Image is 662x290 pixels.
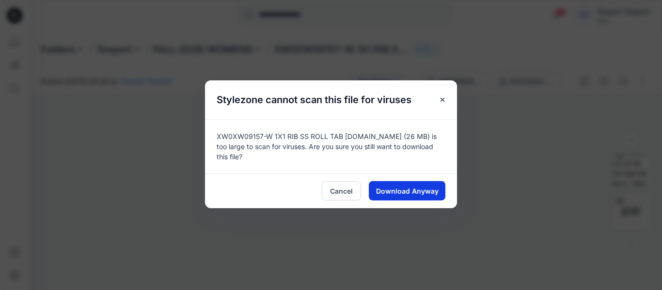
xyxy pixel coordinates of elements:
[322,181,361,200] button: Cancel
[205,80,423,119] h5: Stylezone cannot scan this file for viruses
[434,91,451,108] button: Close
[376,186,439,196] span: Download Anyway
[205,119,457,173] div: XW0XW09157-W 1X1 RIB SS ROLL TAB [DOMAIN_NAME] (26 MB) is too large to scan for viruses. Are you ...
[330,186,353,196] span: Cancel
[369,181,445,200] button: Download Anyway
